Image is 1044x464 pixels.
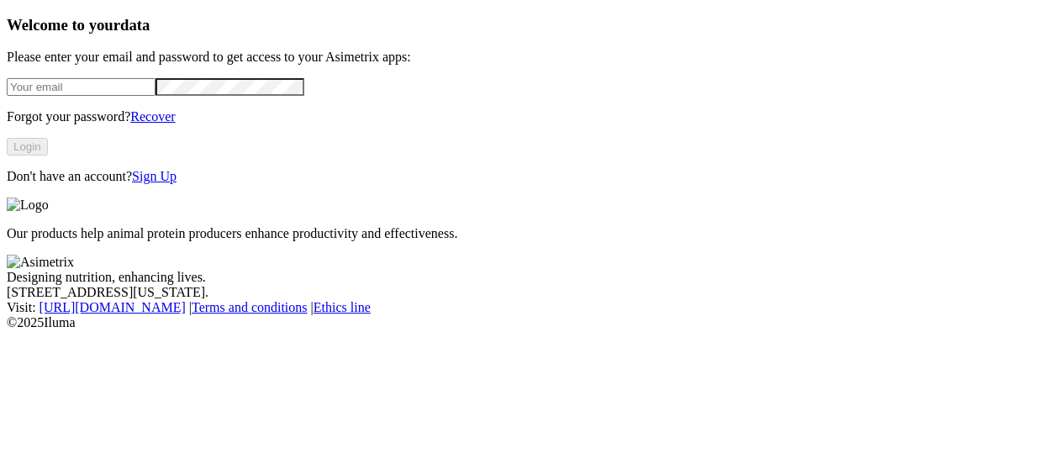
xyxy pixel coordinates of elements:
[7,285,1037,300] div: [STREET_ADDRESS][US_STATE].
[7,255,74,270] img: Asimetrix
[314,300,371,314] a: Ethics line
[192,300,308,314] a: Terms and conditions
[7,300,1037,315] div: Visit : | |
[132,169,177,183] a: Sign Up
[7,270,1037,285] div: Designing nutrition, enhancing lives.
[40,300,186,314] a: [URL][DOMAIN_NAME]
[7,198,49,213] img: Logo
[120,16,150,34] span: data
[7,78,156,96] input: Your email
[7,16,1037,34] h3: Welcome to your
[7,50,1037,65] p: Please enter your email and password to get access to your Asimetrix apps:
[7,109,1037,124] p: Forgot your password?
[7,226,1037,241] p: Our products help animal protein producers enhance productivity and effectiveness.
[7,169,1037,184] p: Don't have an account?
[130,109,175,124] a: Recover
[7,138,48,156] button: Login
[7,315,1037,330] div: © 2025 Iluma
